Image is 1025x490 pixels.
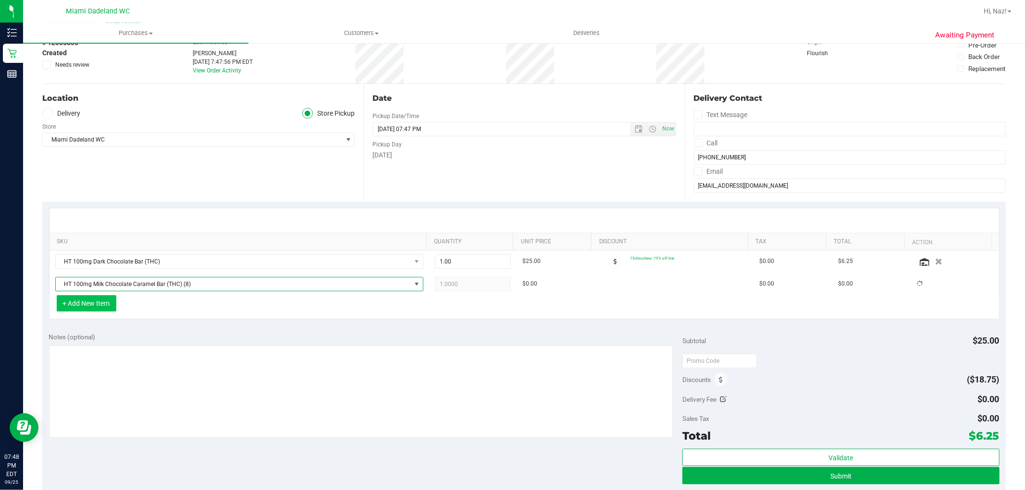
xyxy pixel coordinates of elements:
div: [DATE] 7:47:56 PM EDT [193,58,253,66]
input: Format: (999) 999-9999 [694,122,1006,136]
div: Delivery Contact [694,93,1006,104]
span: 75chocchew: 75% off line [630,256,674,261]
iframe: Resource center [10,413,38,442]
button: + Add New Item [57,295,116,311]
span: select [342,133,354,146]
span: $0.00 [522,279,537,288]
span: $0.00 [978,413,1000,423]
span: $6.25 [969,429,1000,442]
span: Awaiting Payment [935,30,994,41]
span: Notes (optional) [49,333,96,341]
div: [DATE] [372,150,676,160]
inline-svg: Retail [7,48,17,58]
span: $0.00 [759,279,774,288]
div: Location [42,93,355,104]
span: Subtotal [682,337,706,345]
span: Miami Dadeland WC [66,7,130,15]
div: Replacement [968,64,1005,73]
input: 1.00 [435,255,510,268]
span: $0.00 [838,279,853,288]
a: Purchases [23,23,248,43]
input: Format: (999) 999-9999 [694,150,1006,165]
a: SKU [57,238,422,246]
div: Date [372,93,676,104]
span: Customers [249,29,473,37]
span: HT 100mg Dark Chocolate Bar (THC) [56,255,411,268]
span: Created [42,48,67,58]
span: $0.00 [978,394,1000,404]
span: $0.00 [759,257,774,266]
label: Text Message [694,108,748,122]
a: Unit Price [521,238,588,246]
button: Validate [682,449,999,466]
span: Hi, Naz! [984,7,1007,15]
button: Submit [682,467,999,484]
span: Discounts [682,371,711,388]
span: $6.25 [838,257,853,266]
input: Promo Code [682,354,757,368]
span: Set Current date [660,122,676,136]
label: Pickup Date/Time [372,112,419,120]
span: HT 100mg Milk Chocolate Caramel Bar (THC) (8) [56,277,411,291]
th: Action [904,233,991,251]
div: [PERSON_NAME] [193,49,253,58]
span: $25.00 [522,257,541,266]
label: Store [42,122,56,131]
label: Store Pickup [302,108,355,119]
a: View Order Activity [193,67,241,74]
p: 09/25 [4,478,19,486]
span: Needs review [55,60,89,69]
span: Purchases [23,29,248,37]
p: 07:48 PM EDT [4,453,19,478]
a: Deliveries [474,23,699,43]
span: Total [682,429,711,442]
div: Back Order [968,52,1000,61]
span: Delivery Fee [682,395,716,403]
span: $25.00 [973,335,1000,346]
label: Delivery [42,108,81,119]
span: Validate [828,454,853,462]
inline-svg: Inventory [7,28,17,37]
span: NO DATA FOUND [55,254,423,269]
span: Open the time view [644,125,661,133]
a: Tax [755,238,822,246]
inline-svg: Reports [7,69,17,79]
a: Discount [599,238,744,246]
span: Submit [830,472,852,480]
span: Sales Tax [682,415,709,422]
label: Call [694,136,718,150]
a: Quantity [434,238,509,246]
span: Open the date view [630,125,647,133]
div: Pre-Order [968,40,997,50]
label: Pickup Day [372,140,402,149]
span: Deliveries [560,29,613,37]
label: Email [694,165,723,179]
span: ($18.75) [967,374,1000,384]
a: Customers [248,23,474,43]
i: Edit Delivery Fee [720,396,727,403]
a: Total [834,238,901,246]
span: Miami Dadeland WC [43,133,342,146]
div: Flourish [807,49,855,58]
